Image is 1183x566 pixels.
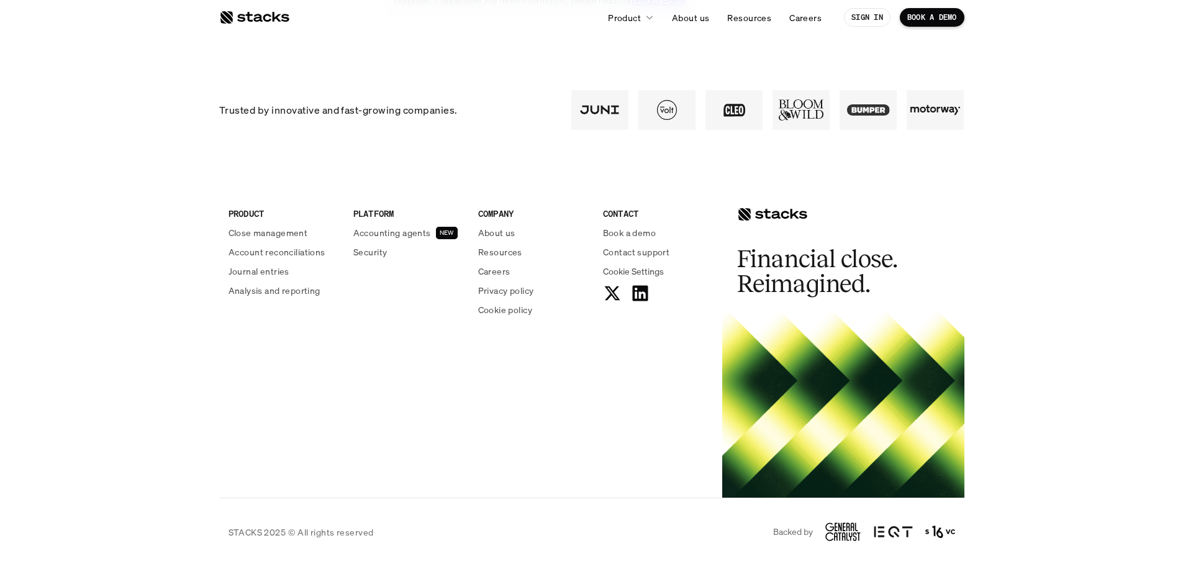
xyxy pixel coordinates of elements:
p: PRODUCT [229,207,338,220]
p: SIGN IN [851,13,883,22]
p: Backed by [773,527,813,537]
p: Trusted by innovative and fast-growing companies. [219,101,546,119]
p: Product [608,11,641,24]
p: COMPANY [478,207,588,220]
a: Journal entries [229,265,338,278]
a: Careers [478,265,588,278]
p: Careers [789,11,822,24]
p: STACKS 2025 © All rights reserved [229,526,374,539]
p: Security [353,245,387,258]
a: Resources [478,245,588,258]
p: Resources [727,11,771,24]
p: Journal entries [229,265,289,278]
a: SIGN IN [844,8,891,27]
h2: Financial close. Reimagined. [737,247,923,296]
a: Privacy Policy [237,324,292,332]
h2: NEW [440,229,454,237]
a: Book a demo [603,226,713,239]
p: Careers [478,265,510,278]
a: Security [353,245,463,258]
p: CONTACT [603,207,713,220]
p: BOOK A DEMO [907,13,957,22]
a: Accounting agentsNEW [353,226,463,239]
p: About us [478,226,515,239]
p: Book a demo [603,226,656,239]
a: Privacy policy [478,284,588,297]
p: Cookie policy [478,303,532,316]
a: Close management [229,226,338,239]
p: Close management [229,226,308,239]
a: Contact support [603,245,713,258]
a: BOOK A DEMO [900,8,964,27]
p: Contact support [603,245,669,258]
a: Cookie policy [478,303,588,316]
a: Account reconciliations [229,245,338,258]
p: Accounting agents [353,226,431,239]
span: Cookie Settings [603,265,664,278]
a: Careers [782,6,829,29]
p: Analysis and reporting [229,284,320,297]
p: About us [672,11,709,24]
p: Resources [478,245,522,258]
p: Privacy policy [478,284,534,297]
a: About us [478,226,588,239]
a: Resources [720,6,779,29]
p: Account reconciliations [229,245,325,258]
a: Analysis and reporting [229,284,338,297]
p: PLATFORM [353,207,463,220]
button: Cookie Trigger [603,265,664,278]
a: About us [664,6,717,29]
